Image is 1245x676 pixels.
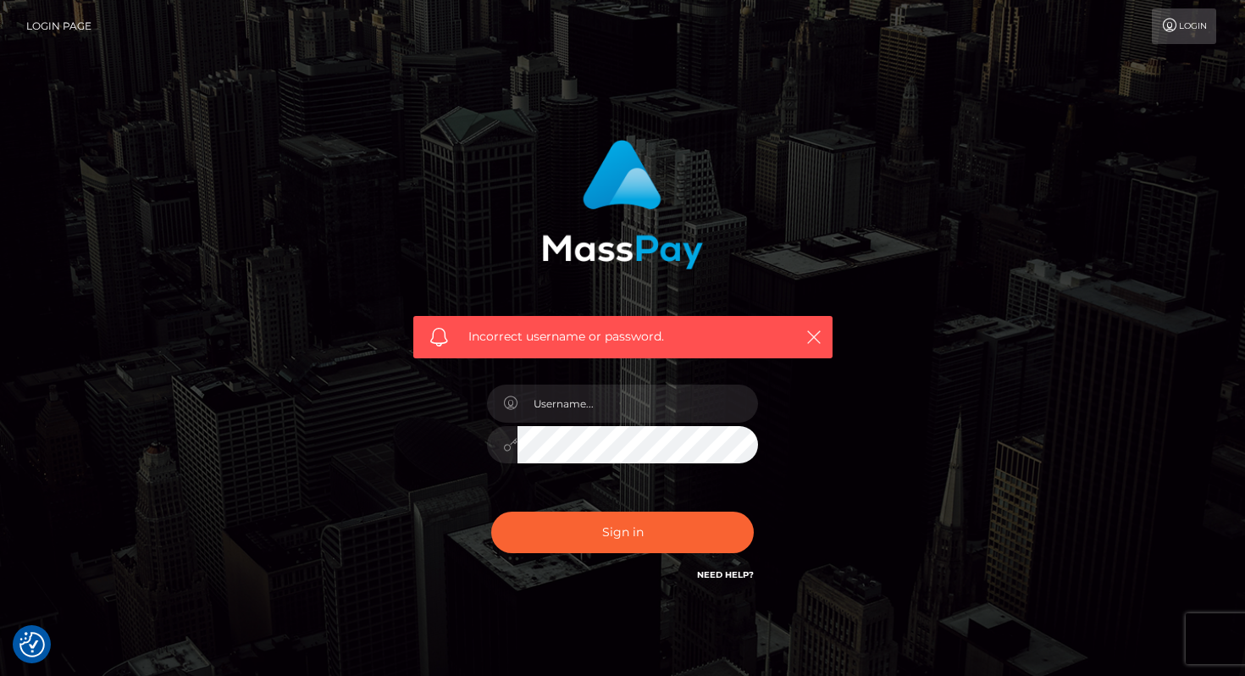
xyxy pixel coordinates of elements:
button: Sign in [491,512,754,553]
img: MassPay Login [542,140,703,269]
img: Revisit consent button [19,632,45,657]
button: Consent Preferences [19,632,45,657]
span: Incorrect username or password. [468,328,777,346]
input: Username... [517,385,758,423]
a: Need Help? [697,569,754,580]
a: Login Page [26,8,91,44]
a: Login [1152,8,1216,44]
